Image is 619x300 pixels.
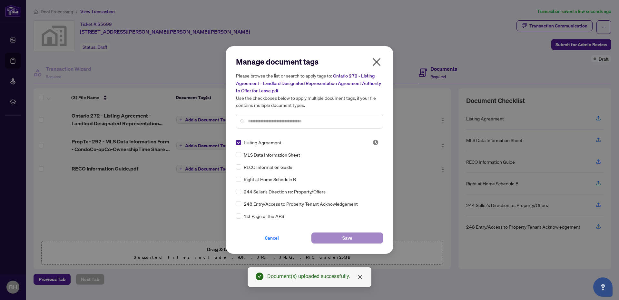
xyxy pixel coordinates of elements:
[236,233,308,243] button: Cancel
[236,57,383,67] h2: Manage document tags
[267,273,363,280] div: Document(s) uploaded successfully.
[357,274,364,281] a: Close
[265,233,279,243] span: Cancel
[311,233,383,243] button: Save
[244,212,284,220] span: 1st Page of the APS
[244,176,296,183] span: Right at Home Schedule B
[256,273,263,280] span: check-circle
[342,233,352,243] span: Save
[244,151,300,158] span: MLS Data Information Sheet
[244,139,281,146] span: Listing Agreement
[244,200,358,207] span: 248 Entry/Access to Property Tenant Acknowledgement
[244,188,326,195] span: 244 Seller’s Direction re: Property/Offers
[236,72,383,109] h5: Please browse the list or search to apply tags to: Use the checkboxes below to apply multiple doc...
[372,139,379,146] span: Pending Review
[593,277,613,297] button: Open asap
[371,57,382,67] span: close
[372,139,379,146] img: status
[236,73,381,94] span: Ontario 272 - Listing Agreement - Landlord Designated Representation Agreement Authority to Offer...
[358,274,363,280] span: close
[244,163,292,171] span: RECO Information Guide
